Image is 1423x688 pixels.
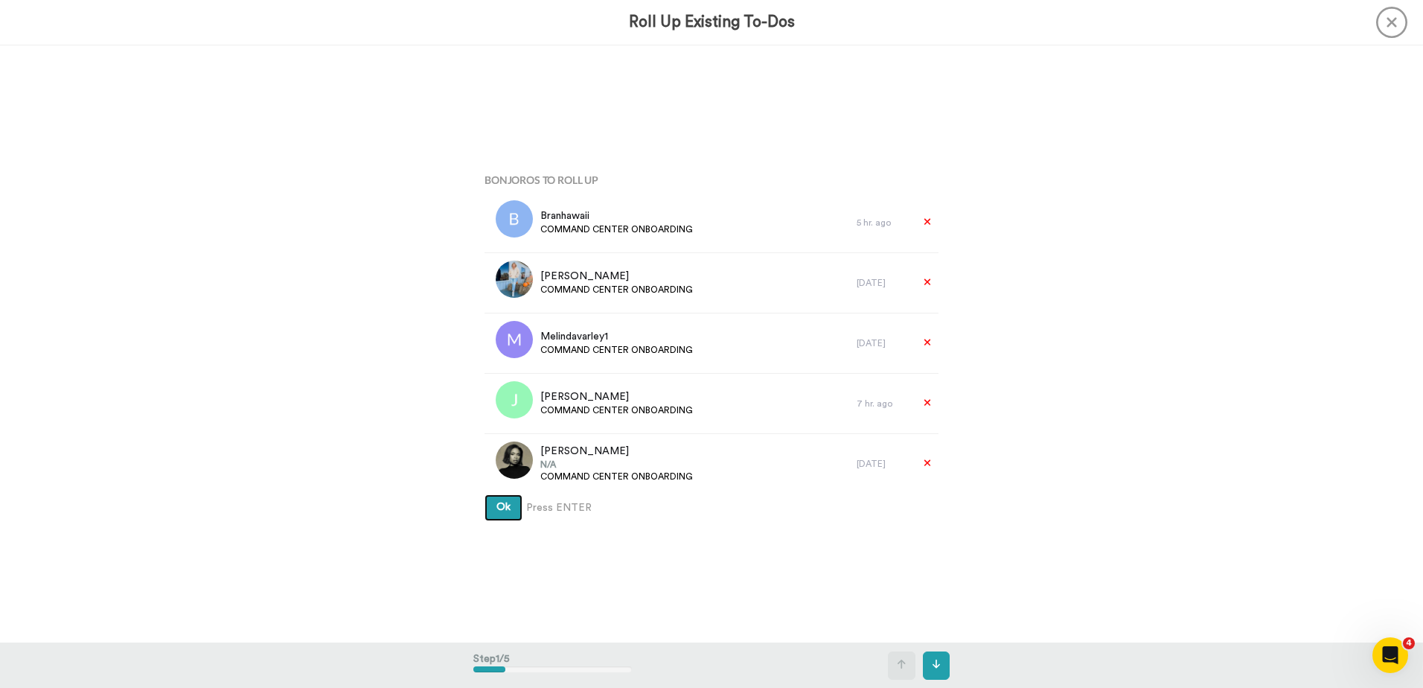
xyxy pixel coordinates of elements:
[857,398,909,410] div: 7 hr. ago
[496,261,533,298] img: cbb0b393-2a1e-46eb-ad16-2c0aadc0e214.jpg
[540,471,693,482] span: COMMAND CENTER ONBOARDING
[629,13,795,31] h3: Roll Up Existing To-Dos
[540,344,693,356] span: COMMAND CENTER ONBOARDING
[540,269,693,284] span: [PERSON_NAME]
[496,442,533,479] img: 8e685f20-d791-4461-bf87-674ebc73723d.jpg
[540,459,693,471] span: N/A
[540,329,693,344] span: Melindavarley1
[857,277,909,289] div: [DATE]
[857,458,909,470] div: [DATE]
[485,494,522,521] button: Ok
[540,404,693,416] span: COMMAND CENTER ONBOARDING
[540,389,693,404] span: [PERSON_NAME]
[540,223,693,235] span: COMMAND CENTER ONBOARDING
[857,217,909,229] div: 5 hr. ago
[1372,637,1408,673] iframe: Intercom live chat
[540,208,693,223] span: Branhawaii
[526,500,592,515] span: Press ENTER
[1403,637,1415,649] span: 4
[540,284,693,296] span: COMMAND CENTER ONBOARDING
[473,644,632,687] div: Step 1 / 5
[496,502,511,512] span: Ok
[496,200,533,238] img: b.png
[496,321,533,358] img: m.png
[485,174,938,185] h4: Bonjoros To Roll Up
[857,337,909,349] div: [DATE]
[540,444,693,459] span: [PERSON_NAME]
[496,381,533,418] img: j.png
